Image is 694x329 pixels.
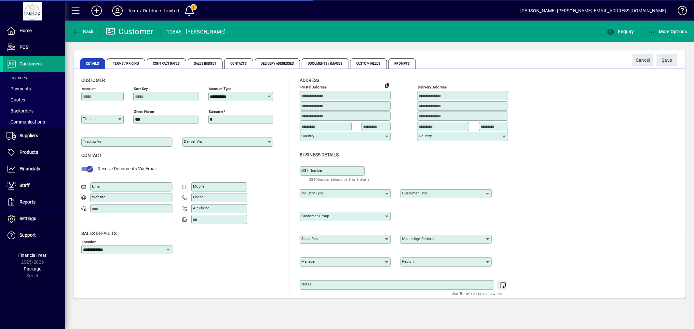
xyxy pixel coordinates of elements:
span: Contract Rates [147,58,186,69]
mat-label: Manager [301,259,316,264]
a: Reports [3,194,65,210]
mat-label: Notes [301,282,311,286]
span: Quotes [7,97,25,102]
span: Financials [20,166,40,171]
div: 12646 - [PERSON_NAME] . [167,27,229,37]
a: Support [3,227,65,243]
span: Sales defaults [81,231,116,236]
span: Documents / Images [302,58,348,69]
a: Home [3,23,65,39]
div: [PERSON_NAME] [PERSON_NAME][EMAIL_ADDRESS][DOMAIN_NAME] [520,6,666,16]
button: Enquiry [605,26,635,37]
a: Backorders [3,105,65,116]
mat-label: Website [92,195,105,199]
mat-label: Title [83,116,90,121]
button: Back [70,26,95,37]
a: Staff [3,178,65,194]
mat-label: Country [301,134,314,138]
mat-label: Phone [193,195,203,199]
a: Settings [3,211,65,227]
span: Support [20,232,36,238]
mat-label: Alt Phone [193,206,209,210]
button: Copy to Delivery address [382,80,392,90]
mat-label: Country [419,134,432,138]
mat-label: Surname [209,109,223,114]
span: Sales Budget [188,58,223,69]
button: Add [86,5,107,17]
mat-label: Deliver via [184,139,202,144]
span: Business details [300,152,339,157]
app-page-header-button: Back [65,26,101,37]
span: Customer [81,78,105,83]
span: Suppliers [20,133,38,138]
button: Save [657,54,677,66]
span: Customers [20,61,42,66]
span: Terms / Pricing [107,58,145,69]
mat-label: Account [82,86,96,91]
span: Payments [7,86,31,91]
span: Backorders [7,108,34,113]
mat-label: Sort key [134,86,148,91]
span: Staff [20,183,30,188]
a: Financials [3,161,65,177]
span: Products [20,150,38,155]
span: Receive Documents Via Email [98,166,156,171]
mat-hint: Use 'Enter' to start a new line [452,290,503,297]
div: Trendz Outdoors Limited [128,6,179,16]
button: Profile [107,5,128,17]
button: Cancel [633,54,653,66]
span: Home [20,28,32,33]
a: Communications [3,116,65,127]
mat-label: Trading as [83,139,101,144]
span: Communications [7,119,45,125]
span: More Options [648,29,687,34]
mat-label: Industry type [301,191,323,195]
span: Delivery Addresses [255,58,300,69]
span: Enquiry [607,29,634,34]
mat-label: Location [82,239,96,244]
span: Contact [81,153,102,158]
a: Knowledge Base [673,1,686,22]
mat-hint: GST Number should be 8 or 9 digits [309,176,370,183]
span: Address [300,78,319,83]
mat-label: Customer type [402,191,428,195]
a: Invoices [3,72,65,83]
span: POS [20,45,28,50]
span: Cancel [636,55,650,66]
mat-label: Region [402,259,414,264]
span: Contacts [224,58,253,69]
span: S [662,58,665,63]
div: Customer [106,26,154,37]
a: Payments [3,83,65,94]
span: Prompts [388,58,416,69]
mat-label: Marketing/ Referral [402,236,434,241]
mat-label: Mobile [193,184,204,189]
mat-label: GST Number [301,168,322,173]
span: Back [72,29,94,34]
mat-label: Email [92,184,102,189]
a: Products [3,144,65,161]
mat-label: Sales rep [301,236,318,241]
span: Financial Year [19,253,47,258]
span: ave [662,55,672,66]
span: Custom Fields [350,58,387,69]
span: Details [80,58,105,69]
mat-label: Given name [134,109,154,114]
span: Settings [20,216,36,221]
mat-label: Customer group [301,214,329,218]
a: Suppliers [3,128,65,144]
span: Reports [20,199,35,204]
button: More Options [646,26,689,37]
a: Quotes [3,94,65,105]
mat-label: Account Type [209,86,231,91]
span: Invoices [7,75,27,80]
span: Package [24,266,41,271]
a: POS [3,39,65,56]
